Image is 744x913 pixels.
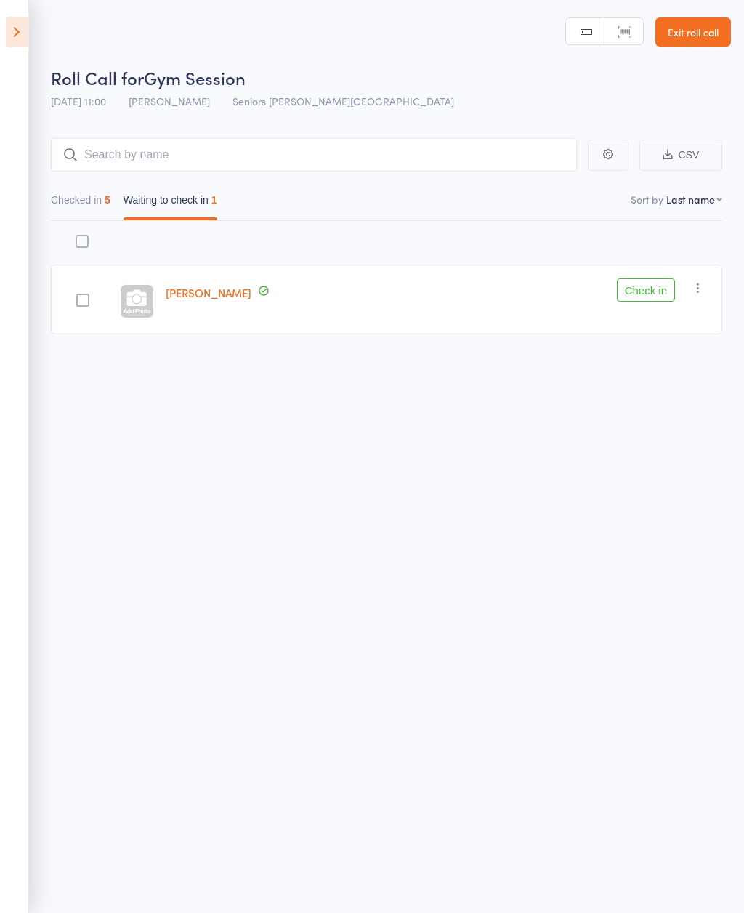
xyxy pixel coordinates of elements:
[211,194,217,206] div: 1
[129,94,210,108] span: [PERSON_NAME]
[51,65,144,89] span: Roll Call for
[232,94,454,108] span: Seniors [PERSON_NAME][GEOGRAPHIC_DATA]
[51,94,106,108] span: [DATE] 11:00
[51,138,577,172] input: Search by name
[639,140,722,171] button: CSV
[51,187,110,220] button: Checked in5
[666,192,715,206] div: Last name
[144,65,246,89] span: Gym Session
[631,192,663,206] label: Sort by
[655,17,731,47] a: Exit roll call
[105,194,110,206] div: 5
[617,278,675,302] button: Check in
[166,285,251,300] a: [PERSON_NAME]
[124,187,217,220] button: Waiting to check in1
